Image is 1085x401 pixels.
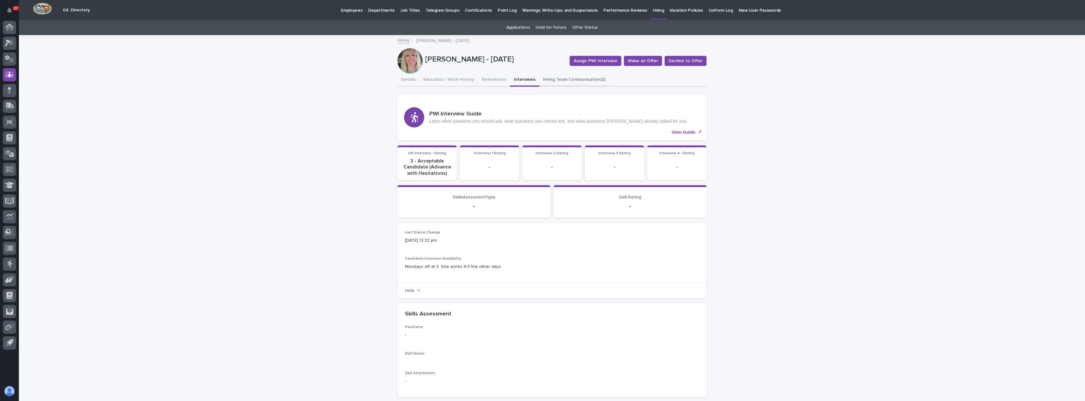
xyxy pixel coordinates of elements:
[651,164,703,170] p: -
[33,3,52,15] img: Workspace Logo
[3,385,16,398] button: users-avatar
[665,56,707,66] button: Decline to Offer
[429,119,688,124] p: Learn what questions you should ask, what questions you cannot ask, and what questions [PERSON_NA...
[3,4,16,17] button: Notifications
[660,151,695,155] span: Interview 4 - Rating
[405,288,420,293] button: Hide
[408,151,446,155] span: HR Interview - Rating
[405,378,498,385] p: -
[506,20,530,35] a: Applications
[405,332,498,339] p: -
[405,231,440,234] span: Last Status Change
[405,311,451,318] h2: Skills Assessment
[628,58,658,64] span: Make an Offer
[401,158,453,176] p: 3 - Acceptable Candidate (Advance with Hesitations)
[539,74,609,87] button: Hiring Team Communication (2)
[619,195,641,199] span: Skill Rating
[425,55,565,64] p: [PERSON_NAME] - [DATE]
[8,8,16,18] div: Notifications27
[589,164,640,170] p: -
[574,58,617,64] span: Assign PWI Interview
[397,74,419,87] button: Details
[416,37,469,44] p: [PERSON_NAME] - [DATE]
[598,151,631,155] span: Interview 3 Rating
[510,74,539,87] button: Interviews
[405,257,461,261] span: Candidate Interview Availability
[672,130,695,135] p: View Guide
[669,58,702,64] span: Decline to Offer
[572,20,598,35] a: Offer Status
[63,8,90,13] h2: 04. Directory
[474,151,506,155] span: Interview 1 Rating
[14,6,18,10] p: 27
[397,94,707,140] a: View Guide
[405,263,699,270] p: Mondays off at 3. She works 8-5 the other days.
[397,36,409,44] a: Hiring
[453,195,496,199] span: SkillsAsessmentType
[570,56,621,66] button: Assign PWI Interview
[405,352,425,356] span: Skill Notes
[478,74,510,87] button: References
[405,203,543,210] p: -
[464,164,515,170] p: -
[536,20,566,35] a: Hold for Future
[405,237,498,244] p: [DATE] 12:32 pm
[405,325,423,329] span: Facilitator
[526,164,578,170] p: -
[624,56,662,66] button: Make an Offer
[536,151,568,155] span: Interview 2 Rating
[429,111,688,118] h3: PWI Interview Guide
[419,74,478,87] button: Education / Work History
[405,371,435,375] span: Skill Attachment
[561,203,699,210] p: -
